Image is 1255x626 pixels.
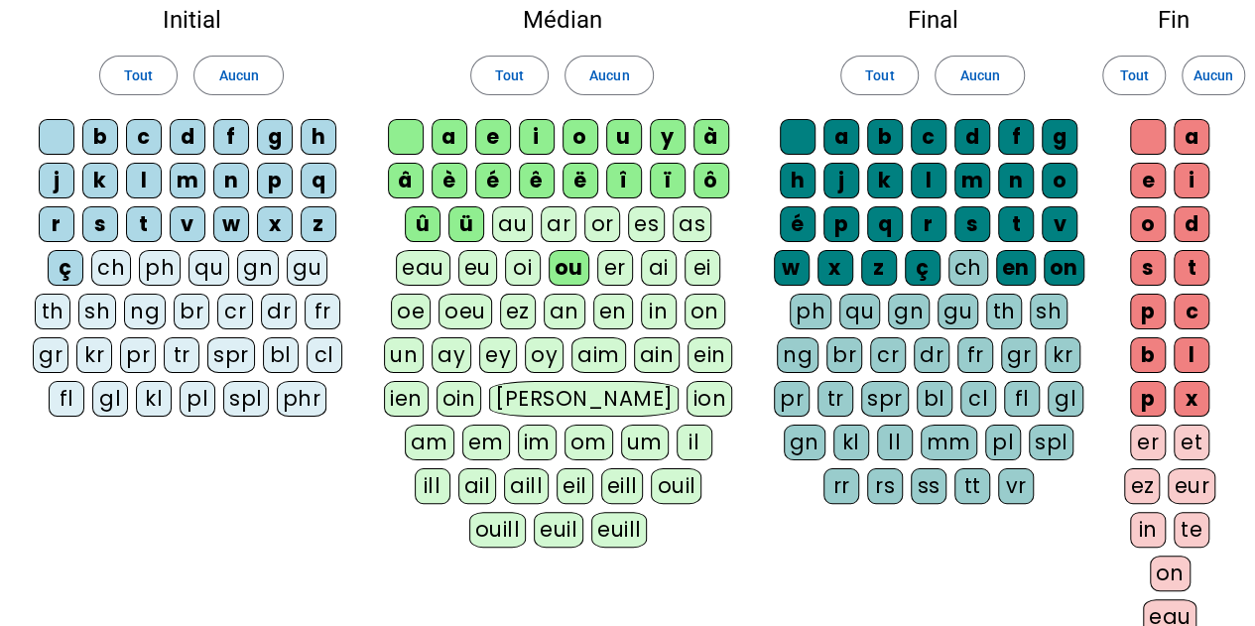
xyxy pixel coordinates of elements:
[1042,119,1077,155] div: g
[439,294,492,329] div: oeu
[217,294,253,329] div: cr
[1174,512,1209,548] div: te
[541,206,576,242] div: ar
[867,163,903,198] div: k
[301,163,336,198] div: q
[911,468,946,504] div: ss
[188,250,229,286] div: qu
[905,250,941,286] div: ç
[591,512,647,548] div: euill
[877,425,913,460] div: ll
[867,468,903,504] div: rs
[911,119,946,155] div: c
[126,119,162,155] div: c
[170,119,205,155] div: d
[985,425,1021,460] div: pl
[39,206,74,242] div: r
[500,294,536,329] div: ez
[938,294,978,329] div: gu
[865,63,894,87] span: Tout
[462,425,510,460] div: em
[1174,250,1209,286] div: t
[164,337,199,373] div: tr
[1029,425,1074,460] div: spl
[470,56,549,95] button: Tout
[870,337,906,373] div: cr
[628,206,665,242] div: es
[1004,381,1040,417] div: fl
[91,250,131,286] div: ch
[1174,119,1209,155] div: a
[597,250,633,286] div: er
[257,206,293,242] div: x
[693,119,729,155] div: à
[1193,63,1233,87] span: Aucun
[48,250,83,286] div: ç
[959,63,999,87] span: Aucun
[960,381,996,417] div: cl
[1174,294,1209,329] div: c
[954,468,990,504] div: tt
[415,468,450,504] div: ill
[180,381,215,417] div: pl
[193,56,283,95] button: Aucun
[82,206,118,242] div: s
[383,8,741,32] h2: Médian
[475,163,511,198] div: é
[563,163,598,198] div: ë
[1174,425,1209,460] div: et
[396,250,450,286] div: eau
[35,294,70,329] div: th
[544,294,585,329] div: an
[823,163,859,198] div: j
[833,425,869,460] div: kl
[1174,337,1209,373] div: l
[534,512,583,548] div: euil
[584,206,620,242] div: or
[126,206,162,242] div: t
[565,425,613,460] div: om
[492,206,533,242] div: au
[774,381,810,417] div: pr
[780,206,816,242] div: é
[777,337,818,373] div: ng
[1174,163,1209,198] div: i
[213,163,249,198] div: n
[1130,294,1166,329] div: p
[405,206,440,242] div: û
[505,250,541,286] div: oi
[549,250,589,286] div: ou
[606,163,642,198] div: î
[823,119,859,155] div: a
[39,163,74,198] div: j
[1150,556,1191,591] div: on
[305,294,340,329] div: fr
[1042,206,1077,242] div: v
[448,206,484,242] div: ü
[301,206,336,242] div: z
[651,468,701,504] div: ouil
[384,337,424,373] div: un
[1119,63,1148,87] span: Tout
[601,468,644,504] div: eill
[634,337,681,373] div: ain
[469,512,526,548] div: ouill
[49,381,84,417] div: fl
[307,337,342,373] div: cl
[223,381,269,417] div: spl
[823,206,859,242] div: p
[1130,381,1166,417] div: p
[458,468,497,504] div: ail
[384,381,429,417] div: ien
[780,163,816,198] div: h
[1045,337,1080,373] div: kr
[823,468,859,504] div: rr
[774,250,810,286] div: w
[1174,206,1209,242] div: d
[641,250,677,286] div: ai
[688,337,732,373] div: ein
[773,8,1092,32] h2: Final
[1124,8,1223,32] h2: Fin
[519,163,555,198] div: ê
[218,63,258,87] span: Aucun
